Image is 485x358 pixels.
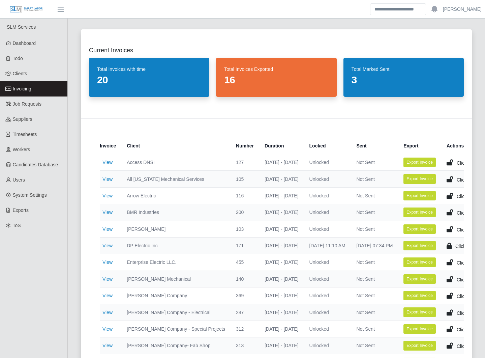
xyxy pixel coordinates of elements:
[9,6,43,13] img: SLM Logo
[121,138,231,154] th: Client
[231,171,259,187] td: 105
[7,24,36,30] span: SLM Services
[403,341,436,350] button: Export Invoice
[351,187,398,204] td: Not Sent
[403,307,436,317] button: Export Invoice
[102,276,113,282] a: View
[304,321,351,337] td: Unlocked
[457,227,483,232] span: Click to Lock
[259,237,304,254] td: [DATE] - [DATE]
[304,254,351,271] td: Unlocked
[97,66,201,73] dt: Total Invoices with time
[351,237,398,254] td: [DATE] 07:34 PM
[89,46,464,55] h2: Current Invoices
[351,304,398,321] td: Not Sent
[403,257,436,267] button: Export Invoice
[304,271,351,287] td: Unlocked
[13,147,30,152] span: Workers
[231,271,259,287] td: 140
[121,337,231,354] td: [PERSON_NAME] Company- Fab Shop
[259,204,304,221] td: [DATE] - [DATE]
[351,204,398,221] td: Not Sent
[13,56,23,61] span: Todo
[304,237,351,254] td: [DATE] 11:10 AM
[231,138,259,154] th: Number
[352,66,456,73] dt: Total Marked Sent
[457,260,483,266] span: Click to Lock
[351,271,398,287] td: Not Sent
[259,254,304,271] td: [DATE] - [DATE]
[102,210,113,215] a: View
[443,6,482,13] a: [PERSON_NAME]
[102,293,113,298] a: View
[102,193,113,198] a: View
[351,287,398,304] td: Not Sent
[121,271,231,287] td: [PERSON_NAME] Mechanical
[352,74,456,86] dd: 3
[13,192,47,198] span: System Settings
[231,154,259,171] td: 127
[403,274,436,284] button: Export Invoice
[370,3,426,15] input: Search
[231,204,259,221] td: 200
[102,259,113,265] a: View
[231,337,259,354] td: 313
[351,337,398,354] td: Not Sent
[304,337,351,354] td: Unlocked
[231,321,259,337] td: 312
[259,221,304,237] td: [DATE] - [DATE]
[231,254,259,271] td: 455
[351,321,398,337] td: Not Sent
[403,208,436,217] button: Export Invoice
[398,138,441,154] th: Export
[102,226,113,232] a: View
[259,138,304,154] th: Duration
[259,154,304,171] td: [DATE] - [DATE]
[351,254,398,271] td: Not Sent
[457,194,483,199] span: Click to Lock
[13,116,32,122] span: Suppliers
[13,223,21,228] span: ToS
[121,187,231,204] td: Arrow Electric
[102,310,113,315] a: View
[457,277,483,282] span: Click to Lock
[403,241,436,250] button: Export Invoice
[304,204,351,221] td: Unlocked
[351,154,398,171] td: Not Sent
[121,171,231,187] td: All [US_STATE] Mechanical Services
[224,74,328,86] dd: 16
[304,138,351,154] th: Locked
[457,210,483,216] span: Click to Lock
[351,138,398,154] th: Sent
[121,321,231,337] td: [PERSON_NAME] Company - Special Projects
[13,101,42,107] span: Job Requests
[351,171,398,187] td: Not Sent
[102,343,113,348] a: View
[457,160,483,166] span: Click to Lock
[231,187,259,204] td: 116
[231,221,259,237] td: 103
[259,321,304,337] td: [DATE] - [DATE]
[121,221,231,237] td: [PERSON_NAME]
[231,287,259,304] td: 369
[102,176,113,182] a: View
[13,86,31,91] span: Invoicing
[13,162,58,167] span: Candidates Database
[259,304,304,321] td: [DATE] - [DATE]
[403,291,436,300] button: Export Invoice
[403,191,436,200] button: Export Invoice
[304,304,351,321] td: Unlocked
[403,174,436,184] button: Export Invoice
[224,66,328,73] dt: Total Invoices Exported
[121,287,231,304] td: [PERSON_NAME] Company
[457,343,483,349] span: Click to Lock
[13,208,29,213] span: Exports
[259,337,304,354] td: [DATE] - [DATE]
[304,171,351,187] td: Unlocked
[403,158,436,167] button: Export Invoice
[102,326,113,332] a: View
[121,254,231,271] td: Enterprise Electric LLC.
[121,154,231,171] td: Access DNSI
[231,237,259,254] td: 171
[457,177,483,183] span: Click to Lock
